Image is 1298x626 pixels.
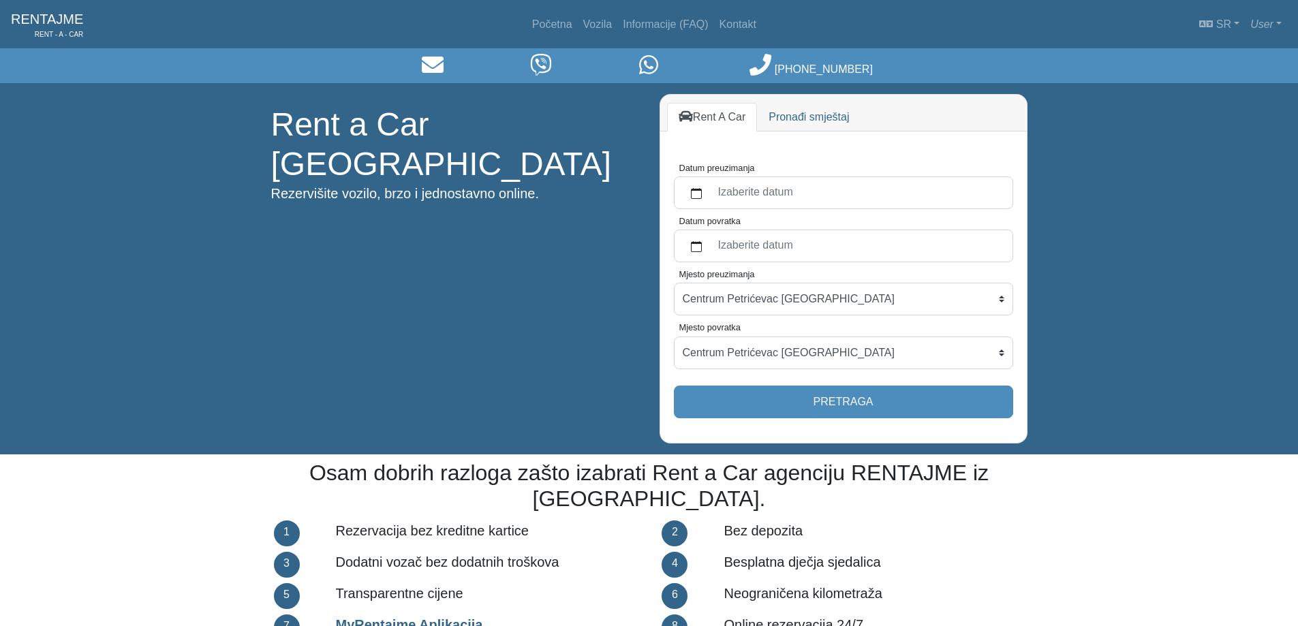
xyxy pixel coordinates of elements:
[325,549,649,580] div: Dodatni vozač bez dodatnih troškova
[775,63,873,75] span: [PHONE_NUMBER]
[274,552,300,578] div: 3
[710,234,1004,258] label: Izaberite datum
[325,518,649,549] div: Rezervacija bez kreditne kartice
[691,188,702,199] svg: calendar
[679,161,755,174] label: Datum preuzimanja
[662,552,687,578] div: 4
[271,460,1027,512] h2: Osam dobrih razloga zašto izabrati Rent a Car agenciju RENTAJME iz [GEOGRAPHIC_DATA].
[11,5,83,43] a: RENTAJMERENT - A - CAR
[757,103,861,131] a: Pronađi smještaj
[11,29,83,40] span: RENT - A - CAR
[713,518,1037,549] div: Bez depozita
[271,183,639,204] p: Rezervišite vozilo, brzo i jednostavno online.
[274,583,300,609] div: 5
[750,63,872,75] a: [PHONE_NUMBER]
[1250,18,1273,30] em: User
[683,181,710,205] button: calendar
[691,241,702,252] svg: calendar
[271,105,639,183] h1: Rent a Car [GEOGRAPHIC_DATA]
[710,181,1004,205] label: Izaberite datum
[1216,18,1231,30] span: sr
[578,11,618,38] a: Vozila
[679,215,741,228] label: Datum povratka
[662,520,687,546] div: 2
[274,520,300,546] div: 1
[713,549,1037,580] div: Besplatna dječja sjedalica
[713,580,1037,612] div: Neograničena kilometraža
[325,580,649,612] div: Transparentne cijene
[674,386,1013,418] button: Pretraga
[679,268,755,281] label: Mjesto preuzimanja
[662,583,687,609] div: 6
[679,321,741,334] label: Mjesto povratka
[527,11,578,38] a: Početna
[1194,11,1245,38] a: sr
[617,11,713,38] a: Informacije (FAQ)
[667,103,758,131] a: Rent A Car
[683,234,710,258] button: calendar
[714,11,762,38] a: Kontakt
[1245,11,1287,38] a: User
